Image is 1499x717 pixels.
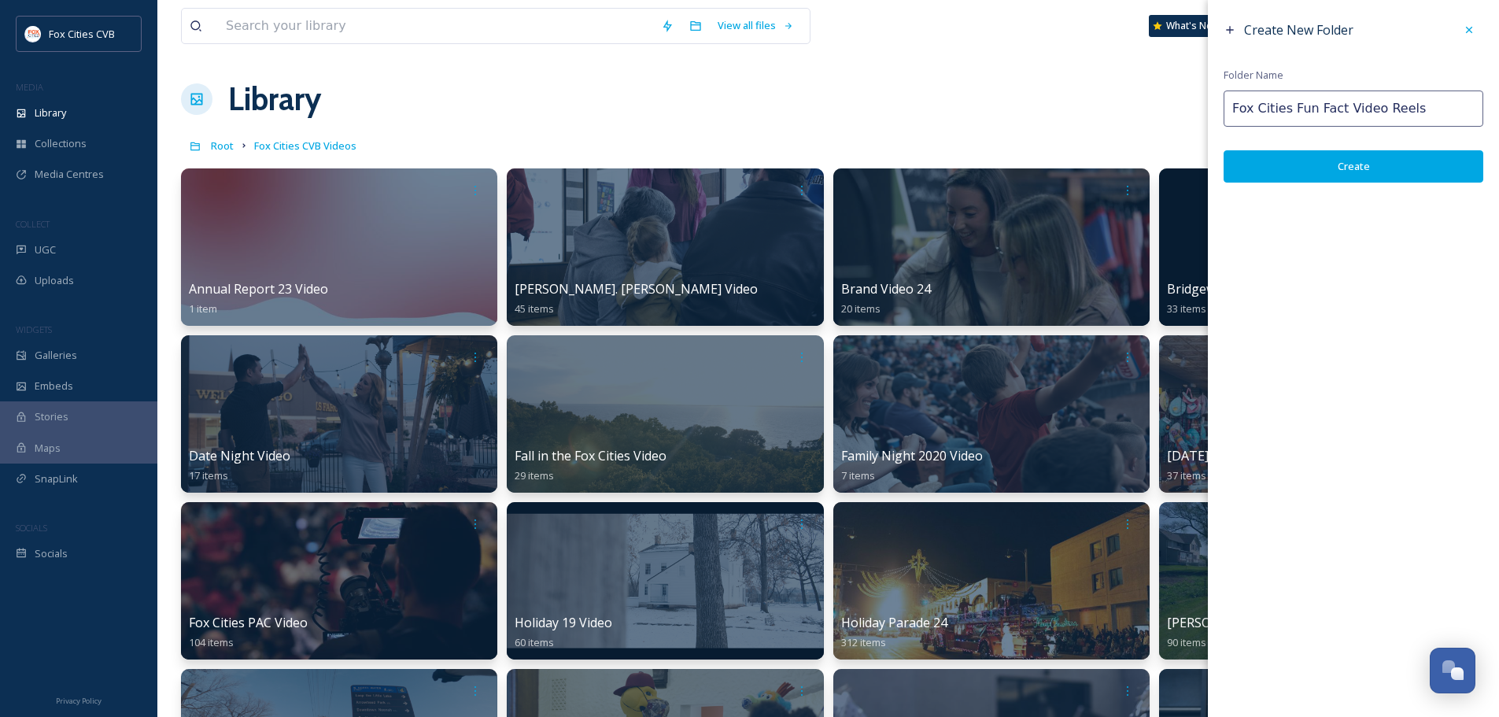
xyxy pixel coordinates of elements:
[841,449,983,482] a: Family Night 2020 Video7 items
[56,696,102,706] span: Privacy Policy
[189,468,228,482] span: 17 items
[254,139,356,153] span: Fox Cities CVB Videos
[254,136,356,155] a: Fox Cities CVB Videos
[49,27,115,41] span: Fox Cities CVB
[35,242,56,257] span: UGC
[35,273,74,288] span: Uploads
[710,10,802,41] a: View all files
[35,471,78,486] span: SnapLink
[218,9,653,43] input: Search your library
[35,348,77,363] span: Galleries
[515,449,666,482] a: Fall in the Fox Cities Video29 items
[841,282,931,316] a: Brand Video 2420 items
[515,282,758,316] a: [PERSON_NAME]. [PERSON_NAME] Video45 items
[211,139,234,153] span: Root
[16,218,50,230] span: COLLECT
[1167,468,1206,482] span: 37 items
[515,468,554,482] span: 29 items
[35,105,66,120] span: Library
[515,280,758,298] span: [PERSON_NAME]. [PERSON_NAME] Video
[56,690,102,709] a: Privacy Policy
[228,76,321,123] a: Library
[1224,68,1283,83] span: Folder Name
[1167,449,1245,482] a: [DATE] Video37 items
[189,615,308,649] a: Fox Cities PAC Video104 items
[25,26,41,42] img: images.png
[841,468,875,482] span: 7 items
[1167,614,1304,631] span: [PERSON_NAME] Video
[841,301,881,316] span: 20 items
[1224,150,1483,183] button: Create
[841,635,886,649] span: 312 items
[16,522,47,534] span: SOCIALS
[1167,282,1334,316] a: Bridgewood Meetings Video33 items
[16,323,52,335] span: WIDGETS
[189,635,234,649] span: 104 items
[1167,615,1304,649] a: [PERSON_NAME] Video90 items
[841,447,983,464] span: Family Night 2020 Video
[1430,648,1475,693] button: Open Chat
[189,447,290,464] span: Date Night Video
[1149,15,1228,37] a: What's New
[189,449,290,482] a: Date Night Video17 items
[515,614,612,631] span: Holiday 19 Video
[1224,91,1483,127] input: Name
[16,81,43,93] span: MEDIA
[515,447,666,464] span: Fall in the Fox Cities Video
[841,280,931,298] span: Brand Video 24
[211,136,234,155] a: Root
[1167,280,1334,298] span: Bridgewood Meetings Video
[189,280,328,298] span: Annual Report 23 Video
[1167,447,1245,464] span: [DATE] Video
[35,546,68,561] span: Socials
[841,614,947,631] span: Holiday Parade 24
[841,615,947,649] a: Holiday Parade 24312 items
[35,136,87,151] span: Collections
[35,379,73,394] span: Embeds
[515,635,554,649] span: 60 items
[189,282,328,316] a: Annual Report 23 Video1 item
[1244,21,1353,39] span: Create New Folder
[35,441,61,456] span: Maps
[35,167,104,182] span: Media Centres
[189,301,217,316] span: 1 item
[1167,301,1206,316] span: 33 items
[189,614,308,631] span: Fox Cities PAC Video
[515,301,554,316] span: 45 items
[35,409,68,424] span: Stories
[515,615,612,649] a: Holiday 19 Video60 items
[1167,635,1206,649] span: 90 items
